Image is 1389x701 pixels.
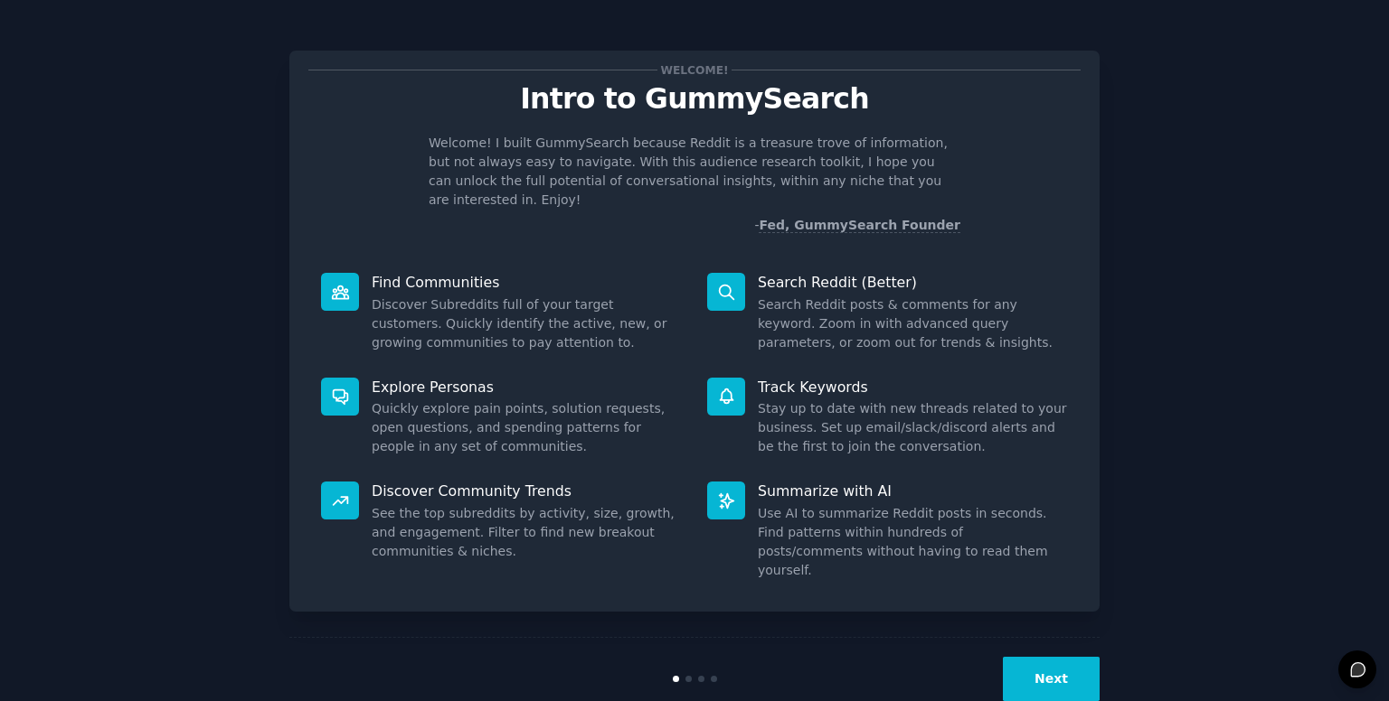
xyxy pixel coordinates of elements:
[758,399,1068,456] dd: Stay up to date with new threads related to your business. Set up email/slack/discord alerts and ...
[758,273,1068,292] p: Search Reddit (Better)
[758,295,1068,352] dd: Search Reddit posts & comments for any keyword. Zoom in with advanced query parameters, or zoom o...
[758,504,1068,580] dd: Use AI to summarize Reddit posts in seconds. Find patterns within hundreds of posts/comments with...
[1003,657,1100,701] button: Next
[372,295,682,352] dd: Discover Subreddits full of your target customers. Quickly identify the active, new, or growing c...
[372,481,682,500] p: Discover Community Trends
[372,273,682,292] p: Find Communities
[758,378,1068,397] p: Track Keywords
[372,504,682,561] dd: See the top subreddits by activity, size, growth, and engagement. Filter to find new breakout com...
[372,378,682,397] p: Explore Personas
[758,481,1068,500] p: Summarize with AI
[308,83,1081,115] p: Intro to GummySearch
[754,216,960,235] div: -
[657,61,732,79] span: Welcome!
[759,218,960,233] a: Fed, GummySearch Founder
[372,399,682,456] dd: Quickly explore pain points, solution requests, open questions, and spending patterns for people ...
[429,134,960,210] p: Welcome! I built GummySearch because Reddit is a treasure trove of information, but not always ea...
